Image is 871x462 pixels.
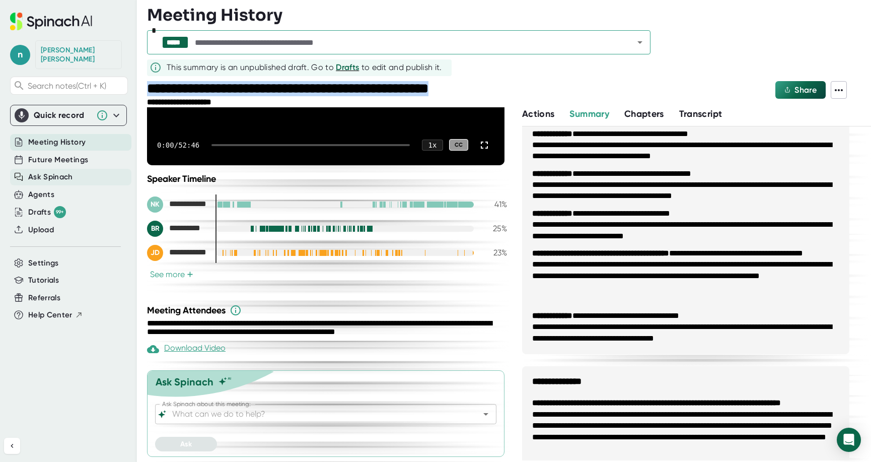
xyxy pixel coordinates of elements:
div: 25 % [482,224,507,233]
span: Help Center [28,309,72,321]
span: Search notes (Ctrl + K) [28,81,125,91]
button: Transcript [679,107,722,121]
button: Ask Spinach [28,171,73,183]
div: Nicole Kelly [41,46,116,63]
div: NK [147,196,163,213]
div: Meeting Attendees [147,304,510,316]
button: Ask [155,437,217,451]
button: Agents [28,189,54,201]
div: 23 % [482,248,507,257]
button: Share [775,81,826,99]
input: What can we do to help? [170,407,464,421]
button: Open [633,35,647,49]
button: Help Center [28,309,83,321]
button: Collapse sidebar [4,438,20,454]
div: Speaker Timeline [147,173,507,184]
span: Drafts [336,62,359,72]
div: Ask Spinach [156,376,213,388]
button: Future Meetings [28,154,88,166]
h3: Meeting History [147,6,282,25]
div: Quick record [34,110,91,120]
button: Drafts 99+ [28,206,66,218]
div: 99+ [54,206,66,218]
div: Open Intercom Messenger [837,428,861,452]
button: Upload [28,224,54,236]
div: 0:00 / 52:46 [157,141,199,149]
button: See more+ [147,269,196,280]
button: Tutorials [28,275,59,286]
div: Download Video [147,343,226,355]
span: Transcript [679,108,722,119]
button: Open [479,407,493,421]
span: Chapters [624,108,664,119]
button: Meeting History [28,137,86,148]
span: + [187,271,193,279]
div: 1 x [422,140,443,151]
div: JD [147,245,163,261]
span: Actions [522,108,554,119]
button: Actions [522,107,554,121]
div: BR [147,221,163,237]
div: 41 % [482,200,507,209]
div: This summary is an unpublished draft. Go to to edit and publish it. [167,61,442,74]
span: n [10,45,30,65]
div: Quick record [15,105,122,125]
span: Share [794,85,817,95]
button: Chapters [624,107,664,121]
button: Settings [28,257,59,269]
span: Ask [180,440,192,448]
div: Drafts [28,206,66,218]
span: Summary [569,108,609,119]
div: CC [449,139,468,151]
div: Brady Rowe [147,221,207,237]
button: Drafts [336,61,359,74]
div: Jamie DeLong [147,245,207,261]
div: Nicole Kelly [147,196,207,213]
button: Summary [569,107,609,121]
button: Referrals [28,292,60,304]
